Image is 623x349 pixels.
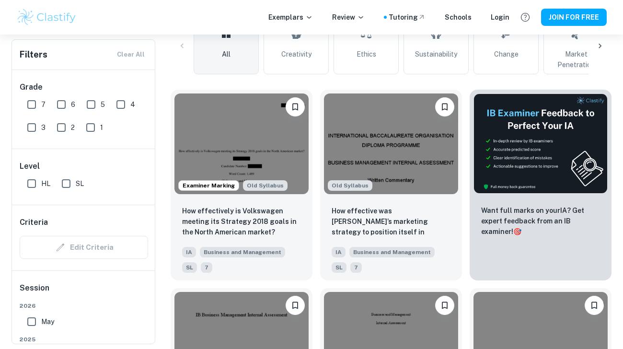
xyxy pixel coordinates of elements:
[332,12,365,23] p: Review
[201,262,212,273] span: 7
[243,180,288,191] span: Old Syllabus
[324,93,458,194] img: Business and Management IA example thumbnail: How effective was Tesla’s marketing stra
[71,122,75,133] span: 2
[415,49,457,59] span: Sustainability
[473,93,608,194] img: Thumbnail
[481,205,600,237] p: Want full marks on your IA ? Get expert feedback from an IB examiner!
[182,206,301,237] p: How effectively is Volkswagen meeting its Strategy 2018 goals in the North American market?
[548,49,604,70] span: Market Penetration
[20,48,47,61] h6: Filters
[513,228,521,235] span: 🎯
[357,49,376,59] span: Ethics
[268,12,313,23] p: Exemplars
[320,90,462,280] a: Starting from the May 2024 session, the Business IA requirements have changed. It's OK to refer t...
[332,262,346,273] span: SL
[389,12,426,23] a: Tutoring
[171,90,312,280] a: Examiner MarkingStarting from the May 2024 session, the Business IA requirements have changed. It...
[517,9,533,25] button: Help and Feedback
[350,262,362,273] span: 7
[332,247,346,257] span: IA
[222,49,231,59] span: All
[20,217,48,228] h6: Criteria
[585,296,604,315] button: Please log in to bookmark exemplars
[41,99,46,110] span: 7
[101,99,105,110] span: 5
[130,99,135,110] span: 4
[286,296,305,315] button: Please log in to bookmark exemplars
[435,97,454,116] button: Please log in to bookmark exemplars
[100,122,103,133] span: 1
[286,97,305,116] button: Please log in to bookmark exemplars
[435,296,454,315] button: Please log in to bookmark exemplars
[470,90,611,280] a: ThumbnailWant full marks on yourIA? Get expert feedback from an IB examiner!
[349,247,435,257] span: Business and Management
[541,9,607,26] button: JOIN FOR FREE
[174,93,309,194] img: Business and Management IA example thumbnail: How effectively is Volkswagen meeting it
[179,181,239,190] span: Examiner Marking
[41,178,50,189] span: HL
[16,8,77,27] img: Clastify logo
[200,247,285,257] span: Business and Management
[182,247,196,257] span: IA
[41,316,54,327] span: May
[20,335,148,344] span: 2025
[20,282,148,302] h6: Session
[20,302,148,310] span: 2026
[20,81,148,93] h6: Grade
[332,206,450,238] p: How effective was Tesla’s marketing strategy to position itself in Norway’s automotive industry?
[445,12,472,23] a: Schools
[494,49,519,59] span: Change
[71,99,75,110] span: 6
[41,122,46,133] span: 3
[491,12,509,23] a: Login
[281,49,311,59] span: Creativity
[20,161,148,172] h6: Level
[182,262,197,273] span: SL
[328,180,372,191] span: Old Syllabus
[328,180,372,191] div: Starting from the May 2024 session, the Business IA requirements have changed. It's OK to refer t...
[76,178,84,189] span: SL
[20,236,148,259] div: Criteria filters are unavailable when searching by topic
[243,180,288,191] div: Starting from the May 2024 session, the Business IA requirements have changed. It's OK to refer t...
